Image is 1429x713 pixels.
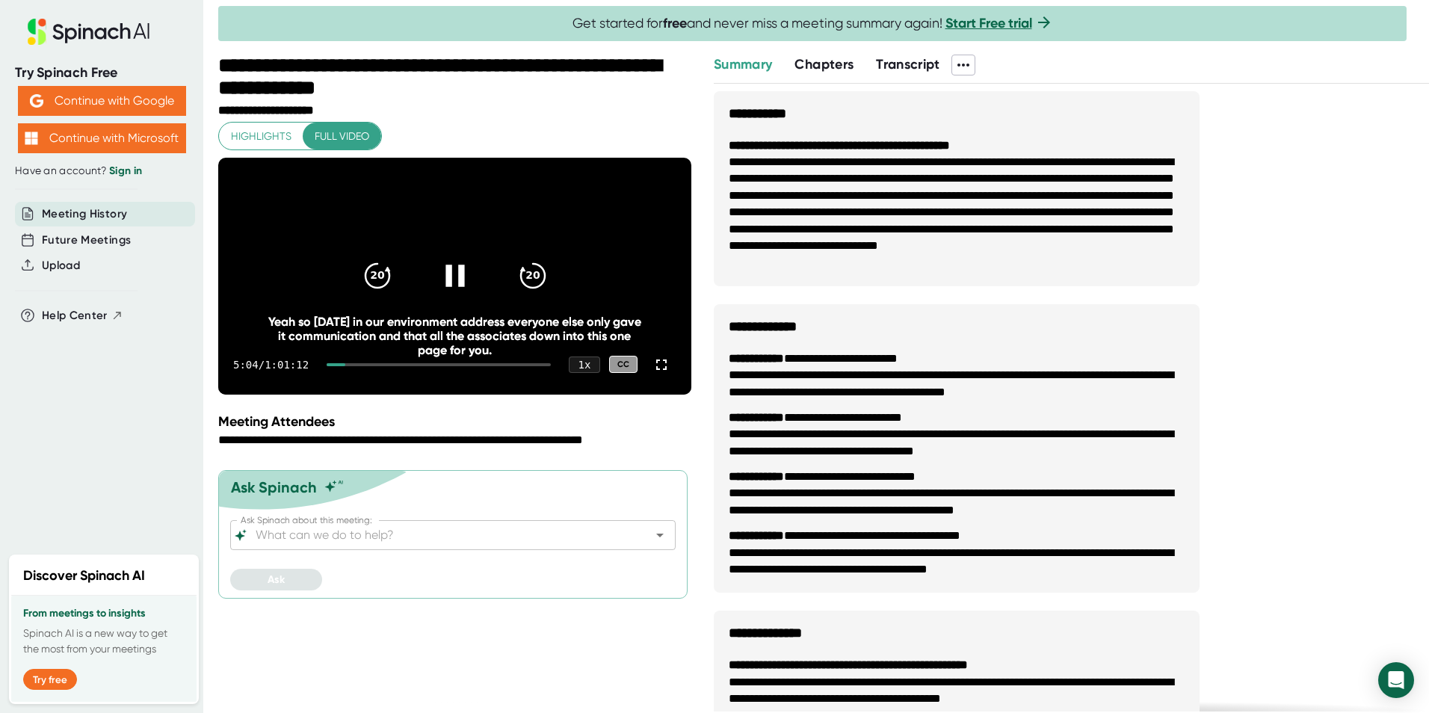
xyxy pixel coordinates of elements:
[945,15,1032,31] a: Start Free trial
[23,669,77,690] button: Try free
[23,566,145,586] h2: Discover Spinach AI
[219,123,303,150] button: Highlights
[42,307,123,324] button: Help Center
[714,56,772,72] span: Summary
[18,123,186,153] button: Continue with Microsoft
[15,64,188,81] div: Try Spinach Free
[265,315,643,357] div: Yeah so [DATE] in our environment address everyone else only gave it communication and that all t...
[230,569,322,590] button: Ask
[268,573,285,586] span: Ask
[572,15,1053,32] span: Get started for and never miss a meeting summary again!
[42,257,80,274] button: Upload
[569,356,600,373] div: 1 x
[23,608,185,620] h3: From meetings to insights
[315,127,369,146] span: Full video
[649,525,670,546] button: Open
[303,123,381,150] button: Full video
[231,127,291,146] span: Highlights
[876,56,940,72] span: Transcript
[30,94,43,108] img: Aehbyd4JwY73AAAAAElFTkSuQmCC
[15,164,188,178] div: Have an account?
[23,626,185,657] p: Spinach AI is a new way to get the most from your meetings
[42,232,131,249] button: Future Meetings
[109,164,142,177] a: Sign in
[609,356,638,373] div: CC
[714,55,772,75] button: Summary
[231,478,317,496] div: Ask Spinach
[18,86,186,116] button: Continue with Google
[42,206,127,223] button: Meeting History
[253,525,627,546] input: What can we do to help?
[876,55,940,75] button: Transcript
[794,56,854,72] span: Chapters
[233,359,309,371] div: 5:04 / 1:01:12
[42,307,108,324] span: Help Center
[218,413,695,430] div: Meeting Attendees
[1378,662,1414,698] div: Open Intercom Messenger
[794,55,854,75] button: Chapters
[663,15,687,31] b: free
